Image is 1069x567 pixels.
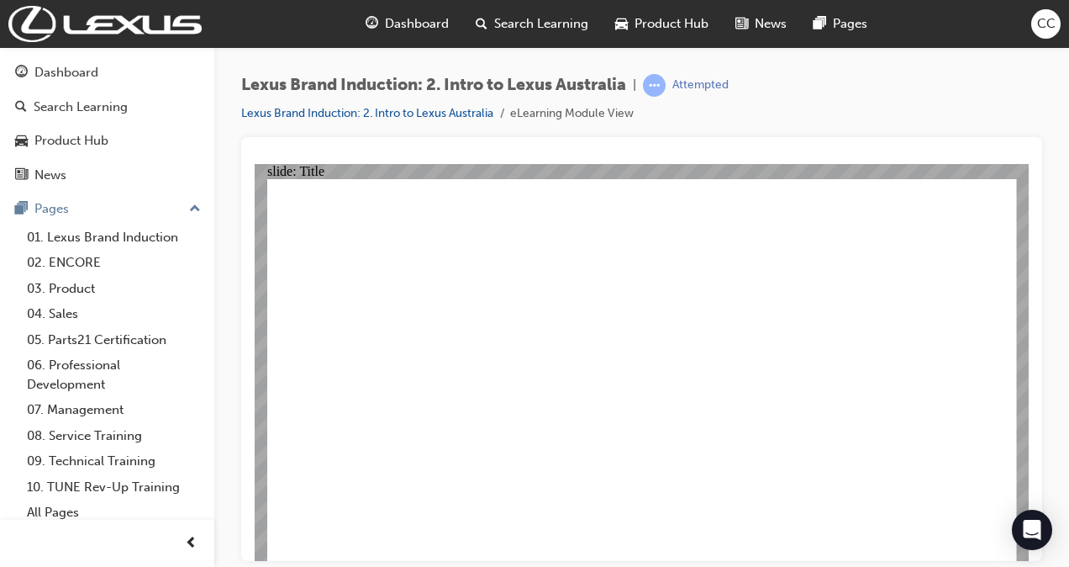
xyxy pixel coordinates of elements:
span: news-icon [15,168,28,183]
button: Pages [7,193,208,225]
div: Attempted [672,77,729,93]
div: Product Hub [34,131,108,151]
li: eLearning Module View [510,104,634,124]
span: car-icon [15,134,28,149]
a: car-iconProduct Hub [602,7,722,41]
a: 09. Technical Training [20,448,208,474]
span: news-icon [735,13,748,34]
span: News [755,14,787,34]
a: 04. Sales [20,301,208,327]
span: car-icon [615,13,628,34]
div: News [34,166,66,185]
div: Search Learning [34,98,128,117]
span: learningRecordVerb_ATTEMPT-icon [643,74,666,97]
a: 03. Product [20,276,208,302]
span: Dashboard [385,14,449,34]
span: Lexus Brand Induction: 2. Intro to Lexus Australia [241,76,626,95]
div: Pages [34,199,69,219]
span: guage-icon [366,13,378,34]
a: news-iconNews [722,7,800,41]
span: Product Hub [635,14,708,34]
span: guage-icon [15,66,28,81]
img: Trak [8,6,202,42]
a: 08. Service Training [20,423,208,449]
a: Product Hub [7,125,208,156]
a: 06. Professional Development [20,352,208,397]
a: Dashboard [7,57,208,88]
button: DashboardSearch LearningProduct HubNews [7,54,208,193]
span: | [633,76,636,95]
div: Dashboard [34,63,98,82]
a: pages-iconPages [800,7,881,41]
a: 01. Lexus Brand Induction [20,225,208,251]
span: Pages [833,14,867,34]
a: 10. TUNE Rev-Up Training [20,474,208,501]
span: prev-icon [185,533,197,554]
a: All Pages [20,500,208,526]
span: up-icon [189,199,201,220]
a: Lexus Brand Induction: 2. Intro to Lexus Australia [241,106,493,120]
a: News [7,160,208,191]
div: Open Intercom Messenger [1012,510,1052,550]
a: 02. ENCORE [20,250,208,276]
button: CC [1031,9,1061,39]
span: CC [1037,14,1056,34]
a: 07. Management [20,397,208,423]
span: search-icon [15,100,27,115]
span: pages-icon [15,202,28,217]
a: guage-iconDashboard [352,7,462,41]
a: 05. Parts21 Certification [20,327,208,353]
a: Search Learning [7,92,208,123]
span: search-icon [476,13,487,34]
span: pages-icon [814,13,826,34]
a: search-iconSearch Learning [462,7,602,41]
span: Search Learning [494,14,588,34]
